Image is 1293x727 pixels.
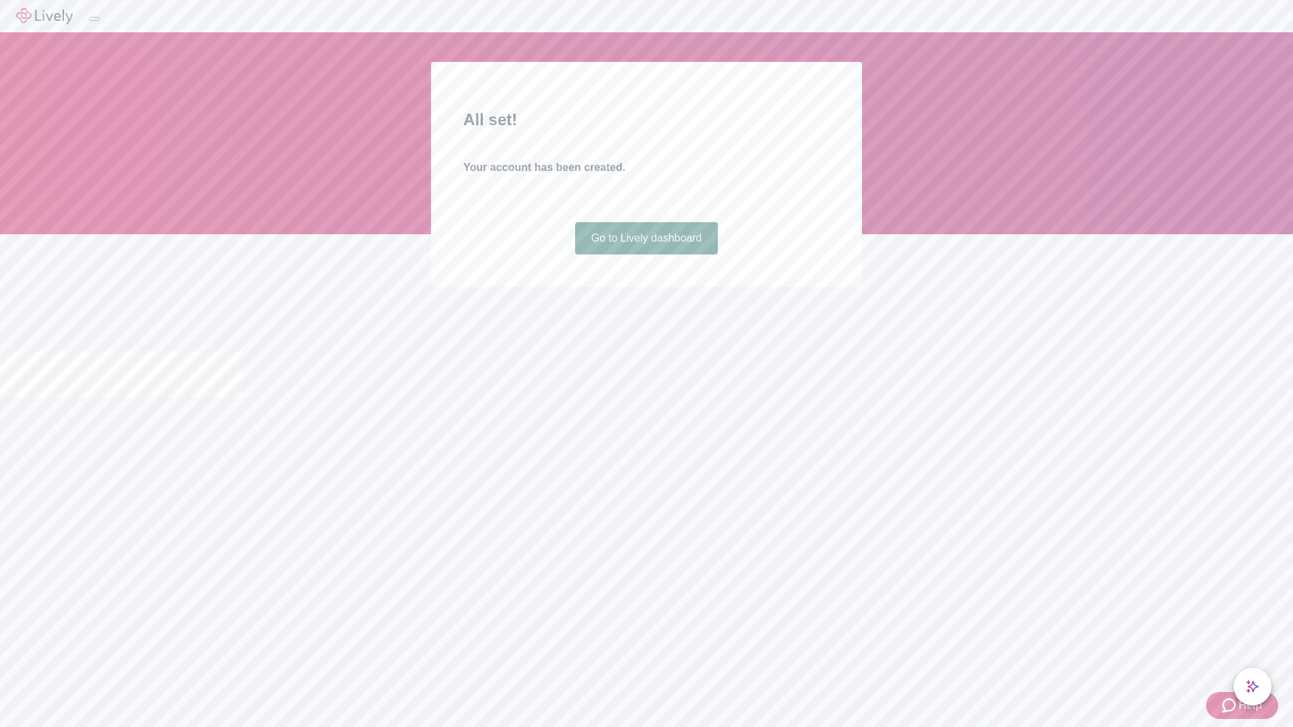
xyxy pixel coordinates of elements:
[575,222,719,254] a: Go to Lively dashboard
[463,160,830,176] h4: Your account has been created.
[89,17,100,21] button: Log out
[1234,668,1271,705] button: chat
[1222,697,1238,714] svg: Zendesk support icon
[463,108,830,132] h2: All set!
[1238,697,1262,714] span: Help
[16,8,73,24] img: Lively
[1246,680,1259,693] svg: Lively AI Assistant
[1206,692,1278,719] button: Zendesk support iconHelp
